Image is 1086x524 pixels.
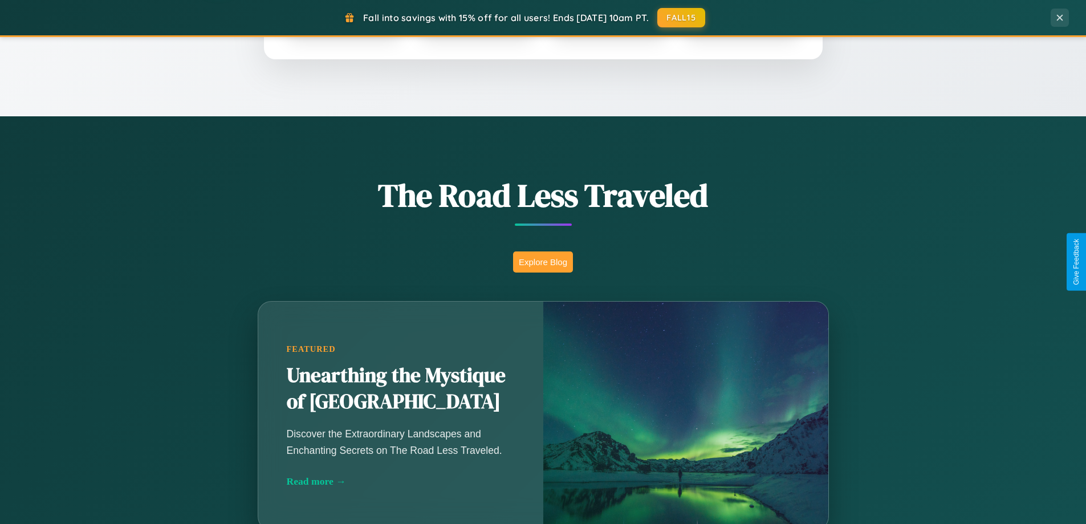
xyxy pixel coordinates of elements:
p: Discover the Extraordinary Landscapes and Enchanting Secrets on The Road Less Traveled. [287,426,515,458]
button: Explore Blog [513,251,573,273]
div: Give Feedback [1072,239,1080,285]
div: Featured [287,344,515,354]
span: Fall into savings with 15% off for all users! Ends [DATE] 10am PT. [363,12,649,23]
div: Read more → [287,476,515,488]
h1: The Road Less Traveled [201,173,885,217]
h2: Unearthing the Mystique of [GEOGRAPHIC_DATA] [287,363,515,415]
button: FALL15 [657,8,705,27]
